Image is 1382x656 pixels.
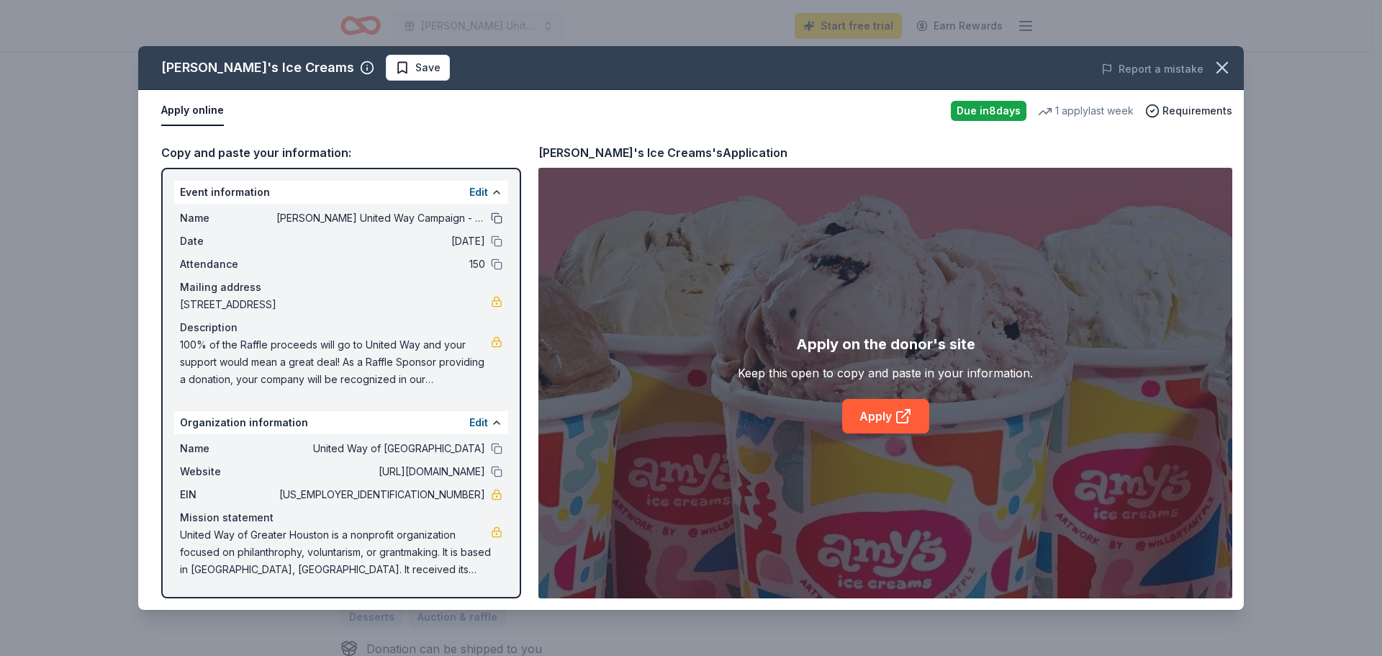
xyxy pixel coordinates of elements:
[180,233,276,250] span: Date
[276,440,485,457] span: United Way of [GEOGRAPHIC_DATA]
[1038,102,1134,120] div: 1 apply last week
[1145,102,1232,120] button: Requirements
[538,143,787,162] div: [PERSON_NAME]'s Ice Creams's Application
[180,486,276,503] span: EIN
[469,414,488,431] button: Edit
[161,96,224,126] button: Apply online
[796,333,975,356] div: Apply on the donor's site
[180,296,491,313] span: [STREET_ADDRESS]
[951,101,1026,121] div: Due in 8 days
[738,364,1033,382] div: Keep this open to copy and paste in your information.
[174,181,508,204] div: Event information
[276,233,485,250] span: [DATE]
[180,526,491,578] span: United Way of Greater Houston is a nonprofit organization focused on philanthrophy, voluntarism, ...
[180,336,491,388] span: 100% of the Raffle proceeds will go to United Way and your support would mean a great deal! As a ...
[842,399,929,433] a: Apply
[180,463,276,480] span: Website
[276,210,485,227] span: [PERSON_NAME] United Way Campaign - Golf Tournament
[276,463,485,480] span: [URL][DOMAIN_NAME]
[180,319,502,336] div: Description
[180,509,502,526] div: Mission statement
[276,486,485,503] span: [US_EMPLOYER_IDENTIFICATION_NUMBER]
[161,143,521,162] div: Copy and paste your information:
[180,256,276,273] span: Attendance
[276,256,485,273] span: 150
[1162,102,1232,120] span: Requirements
[180,440,276,457] span: Name
[161,56,354,79] div: [PERSON_NAME]'s Ice Creams
[174,411,508,434] div: Organization information
[1101,60,1203,78] button: Report a mistake
[386,55,450,81] button: Save
[415,59,441,76] span: Save
[180,279,502,296] div: Mailing address
[469,184,488,201] button: Edit
[180,210,276,227] span: Name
